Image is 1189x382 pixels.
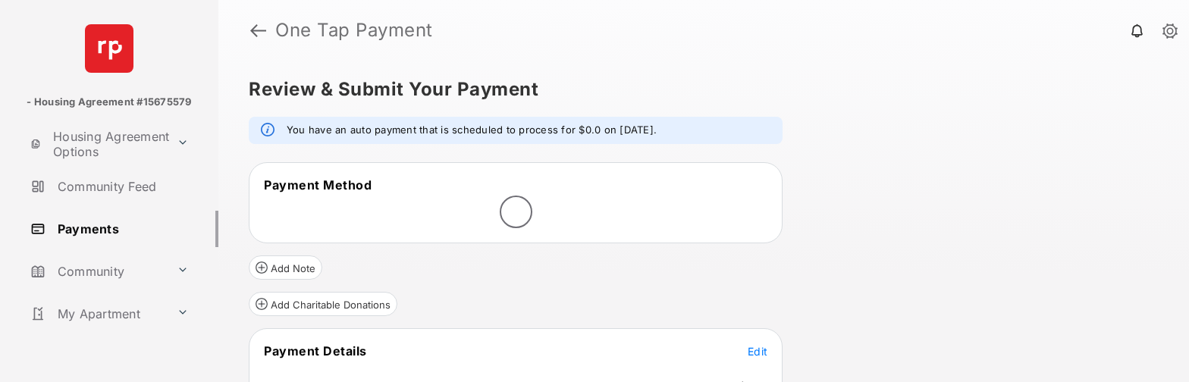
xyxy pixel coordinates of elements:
a: Community [24,253,171,290]
strong: One Tap Payment [275,21,433,39]
a: My Apartment [24,296,171,332]
span: Payment Details [264,343,367,359]
button: Edit [748,343,767,359]
span: Edit [748,345,767,358]
span: Payment Method [264,177,372,193]
img: svg+xml;base64,PHN2ZyB4bWxucz0iaHR0cDovL3d3dy53My5vcmcvMjAwMC9zdmciIHdpZHRoPSI2NCIgaGVpZ2h0PSI2NC... [85,24,133,73]
a: Community Feed [24,168,218,205]
button: Add Charitable Donations [249,292,397,316]
em: You have an auto payment that is scheduled to process for $0.0 on [DATE]. [287,123,657,138]
a: Important Links [24,338,195,374]
button: Add Note [249,255,322,280]
a: Payments [24,211,218,247]
p: - Housing Agreement #15675579 [27,95,191,110]
h5: Review & Submit Your Payment [249,80,1147,99]
a: Housing Agreement Options [24,126,171,162]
